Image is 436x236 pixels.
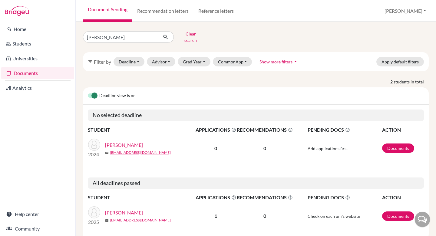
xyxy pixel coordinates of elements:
span: PENDING DOCS [308,126,381,133]
span: Help [14,4,26,10]
a: Home [1,23,74,35]
th: ACTION [382,126,424,134]
a: Community [1,223,74,235]
span: Deadline view is on [99,92,136,99]
img: Effendy, Matthew Rei [88,206,100,218]
i: filter_list [88,59,93,64]
img: Bridge-U [5,6,29,16]
a: Universities [1,52,74,65]
h5: All deadlines passed [88,177,424,189]
th: ACTION [382,194,424,201]
th: STUDENT [88,194,195,201]
a: Documents [1,67,74,79]
th: STUDENT [88,126,195,134]
span: RECOMMENDATIONS [237,126,293,133]
p: 0 [237,212,293,220]
a: [EMAIL_ADDRESS][DOMAIN_NAME] [110,150,171,155]
a: Documents [382,211,414,221]
span: Add applications first [308,146,348,151]
span: students in total [394,79,429,85]
span: APPLICATIONS [196,194,236,201]
a: Help center [1,208,74,220]
b: 1 [214,213,217,219]
input: Find student by name... [83,31,158,43]
p: 2024 [88,151,100,158]
img: Owen, Matthew [88,139,100,151]
strong: 2 [390,79,394,85]
span: mail [105,219,109,222]
h5: No selected deadline [88,110,424,121]
button: Grad Year [178,57,210,66]
a: [PERSON_NAME] [105,209,143,216]
a: [PERSON_NAME] [105,141,143,149]
span: APPLICATIONS [196,126,236,133]
i: arrow_drop_up [292,59,299,65]
p: 0 [237,145,293,152]
button: Advisor [147,57,176,66]
span: Filter by [94,59,111,65]
button: CommonApp [213,57,252,66]
a: Analytics [1,82,74,94]
button: Show more filtersarrow_drop_up [254,57,304,66]
a: Documents [382,143,414,153]
span: Show more filters [259,59,292,64]
span: mail [105,151,109,155]
p: 2025 [88,218,100,226]
b: 0 [214,145,217,151]
button: Deadline [114,57,144,66]
a: [EMAIL_ADDRESS][DOMAIN_NAME] [110,217,171,223]
span: PENDING DOCS [308,194,381,201]
span: Check on each uni's website [308,214,360,219]
button: Apply default filters [376,57,424,66]
button: [PERSON_NAME] [382,5,429,17]
span: RECOMMENDATIONS [237,194,293,201]
button: Clear search [174,29,207,45]
a: Students [1,38,74,50]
